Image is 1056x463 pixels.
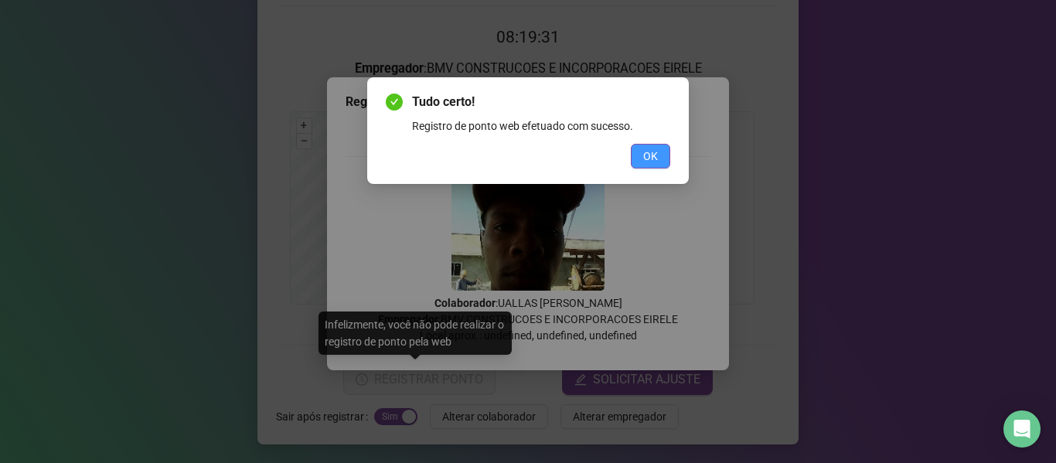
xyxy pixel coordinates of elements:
div: Registro de ponto web efetuado com sucesso. [412,117,670,134]
span: check-circle [386,94,403,111]
div: Open Intercom Messenger [1003,410,1041,448]
button: OK [631,144,670,169]
span: OK [643,148,658,165]
span: Tudo certo! [412,93,670,111]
